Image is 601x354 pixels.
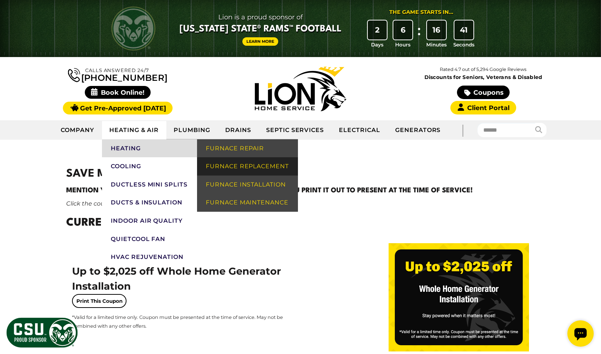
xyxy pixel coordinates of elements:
div: 6 [393,20,412,39]
a: Electrical [332,121,388,139]
a: Septic Services [259,121,332,139]
a: Furnace Repair [197,139,298,158]
span: Lion is a proud sponsor of [179,11,341,23]
div: | [448,120,477,140]
strong: SAVE MORE MONEY! [66,169,175,179]
em: Click the coupon of your choice below to download a printable version. [66,200,275,207]
a: Learn More [242,37,278,46]
a: Print This Coupon [72,294,126,308]
a: HVAC Rejuvenation [102,248,197,266]
div: 16 [427,20,446,39]
a: Furnace Replacement [197,157,298,176]
a: Generators [388,121,448,139]
a: Cooling [102,157,197,176]
p: Rated 4.7 out of 5,294 Google Reviews [392,65,575,74]
div: 41 [454,20,473,39]
h4: Mention your coupon when you schedule and make sure you print it out to present at the time of se... [66,185,535,196]
img: CSU Rams logo [111,7,155,50]
div: The Game Starts in... [389,8,453,16]
a: Heating [102,139,197,158]
a: Heating & Air [102,121,166,139]
a: Client Portal [450,101,516,114]
span: Book Online! [85,86,151,99]
span: Days [371,41,383,48]
a: Ducts & Insulation [102,193,197,212]
span: [US_STATE] State® Rams™ Football [179,23,341,35]
a: Indoor Air Quality [102,212,197,230]
a: Company [53,121,102,139]
a: Coupons [457,86,510,99]
a: Ductless Mini Splits [102,176,197,194]
a: Furnace Installation [197,176,298,194]
div: 2 [368,20,387,39]
span: *Valid for a limited time only. Coupon must be presented at the time of service. May not be combi... [72,315,283,329]
a: QuietCool Fan [102,230,197,248]
span: Up to $2,025 off Whole Home Generator Installation [72,265,281,292]
span: Discounts for Seniors, Veterans & Disabled [393,75,573,80]
img: up-to-2025-off-generator.png.webp [389,243,529,351]
img: CSU Sponsor Badge [5,317,79,349]
span: Seconds [453,41,475,48]
span: Minutes [426,41,447,48]
a: Plumbing [166,121,218,139]
a: Get Pre-Approved [DATE] [63,102,172,114]
div: : [416,20,423,49]
a: Drains [218,121,259,139]
a: [PHONE_NUMBER] [68,67,167,82]
div: Open chat widget [3,3,29,29]
h2: Current Coupons [66,215,535,231]
a: Furnace Maintenance [197,193,298,212]
img: Lion Home Service [255,67,346,111]
span: Hours [395,41,411,48]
